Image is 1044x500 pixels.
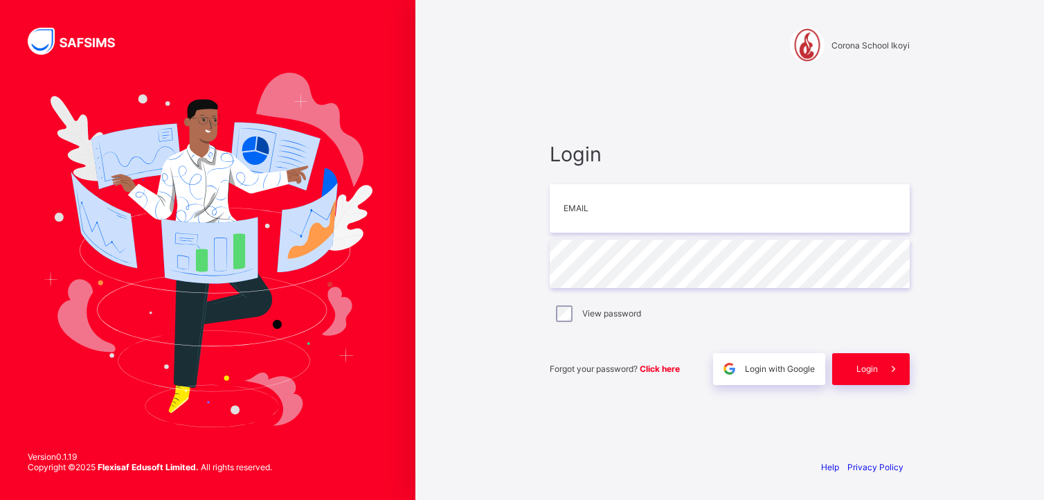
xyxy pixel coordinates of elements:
img: SAFSIMS Logo [28,28,132,55]
span: Login [550,142,910,166]
span: Corona School Ikoyi [831,40,910,51]
strong: Flexisaf Edusoft Limited. [98,462,199,472]
span: Login [856,364,878,374]
a: Help [821,462,839,472]
span: Login with Google [745,364,815,374]
a: Click here [640,364,680,374]
span: Copyright © 2025 All rights reserved. [28,462,272,472]
a: Privacy Policy [847,462,903,472]
img: google.396cfc9801f0270233282035f929180a.svg [721,361,737,377]
label: View password [582,308,641,319]
span: Forgot your password? [550,364,680,374]
img: Hero Image [43,73,372,427]
span: Version 0.1.19 [28,452,272,462]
